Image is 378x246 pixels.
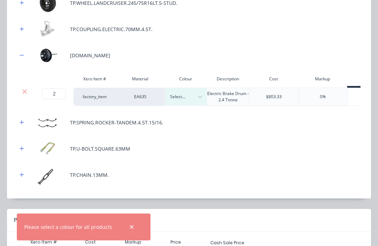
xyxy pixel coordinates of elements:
img: TP.AXLE.ELEC-BRAKED.2.4T.SQUARE.SO [30,46,65,65]
div: Please select a colour for all products [24,223,112,231]
div: [DOMAIN_NAME] [70,52,110,59]
div: Colour [164,72,206,86]
div: Xero Item # [73,72,115,86]
div: EA63S [115,88,164,106]
img: TP.CHAIN.13MM. [30,165,65,184]
div: factory_item [73,88,115,106]
div: Cash Sale Price [210,240,244,246]
div: TP.SPRING.ROCKER-TANDEM.4.5T.15/16. [70,119,163,126]
img: TP.U-BOLT.SQUARE.63MM [30,139,65,158]
div: Cost [249,72,298,86]
div: 0% [320,94,326,100]
div: TP.COUPLING.ELECTRIC.70MM.4.5T. [70,26,153,33]
div: TP.CHAIN.13MM. [70,171,109,179]
div: Description [206,72,249,86]
div: $803.33 [266,94,282,100]
div: TP.U-BOLT.SQUARE.63MM [70,145,130,152]
div: Electric Brake Drum - 2.4 Tonne [206,88,249,106]
img: TP.COUPLING.ELECTRIC.70MM.4.5T. [30,20,65,39]
div: Material [115,72,164,86]
input: ? [42,88,66,99]
div: Pricing [14,216,32,224]
div: Markup [298,72,347,86]
img: TP.SPRING.ROCKER-TANDEM.4.5T.15/16. [30,113,65,132]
